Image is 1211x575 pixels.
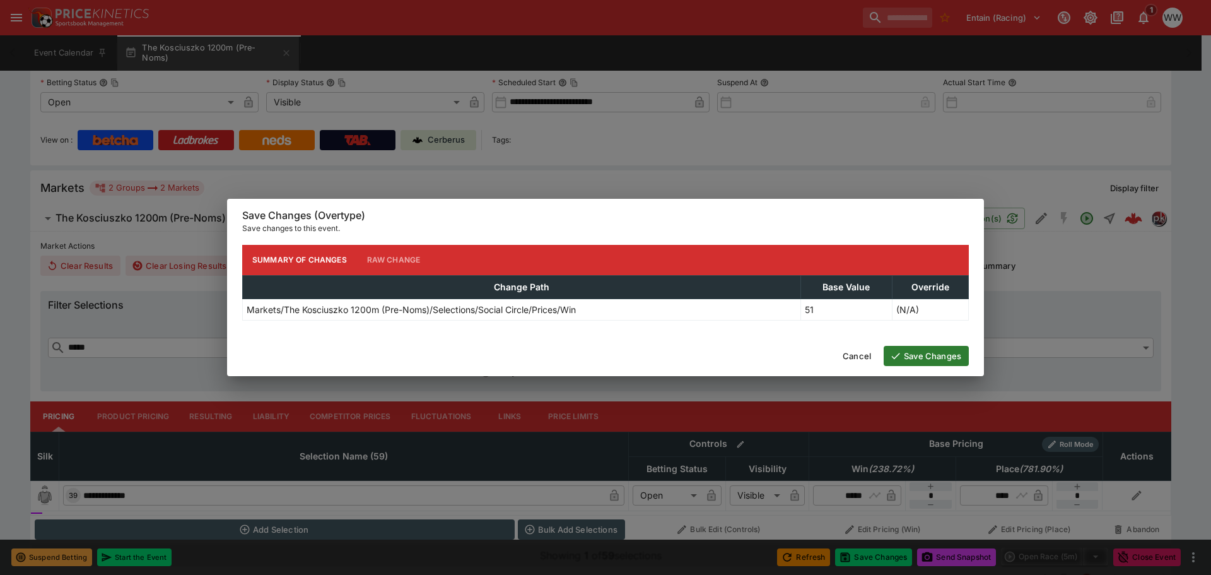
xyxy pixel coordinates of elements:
[243,275,801,299] th: Change Path
[892,275,969,299] th: Override
[242,209,969,222] h6: Save Changes (Overtype)
[800,299,892,320] td: 51
[800,275,892,299] th: Base Value
[884,346,969,366] button: Save Changes
[247,303,576,316] p: Markets/The Kosciuszko 1200m (Pre-Noms)/Selections/Social Circle/Prices/Win
[357,245,431,275] button: Raw Change
[892,299,969,320] td: (N/A)
[835,346,879,366] button: Cancel
[242,245,357,275] button: Summary of Changes
[242,222,969,235] p: Save changes to this event.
